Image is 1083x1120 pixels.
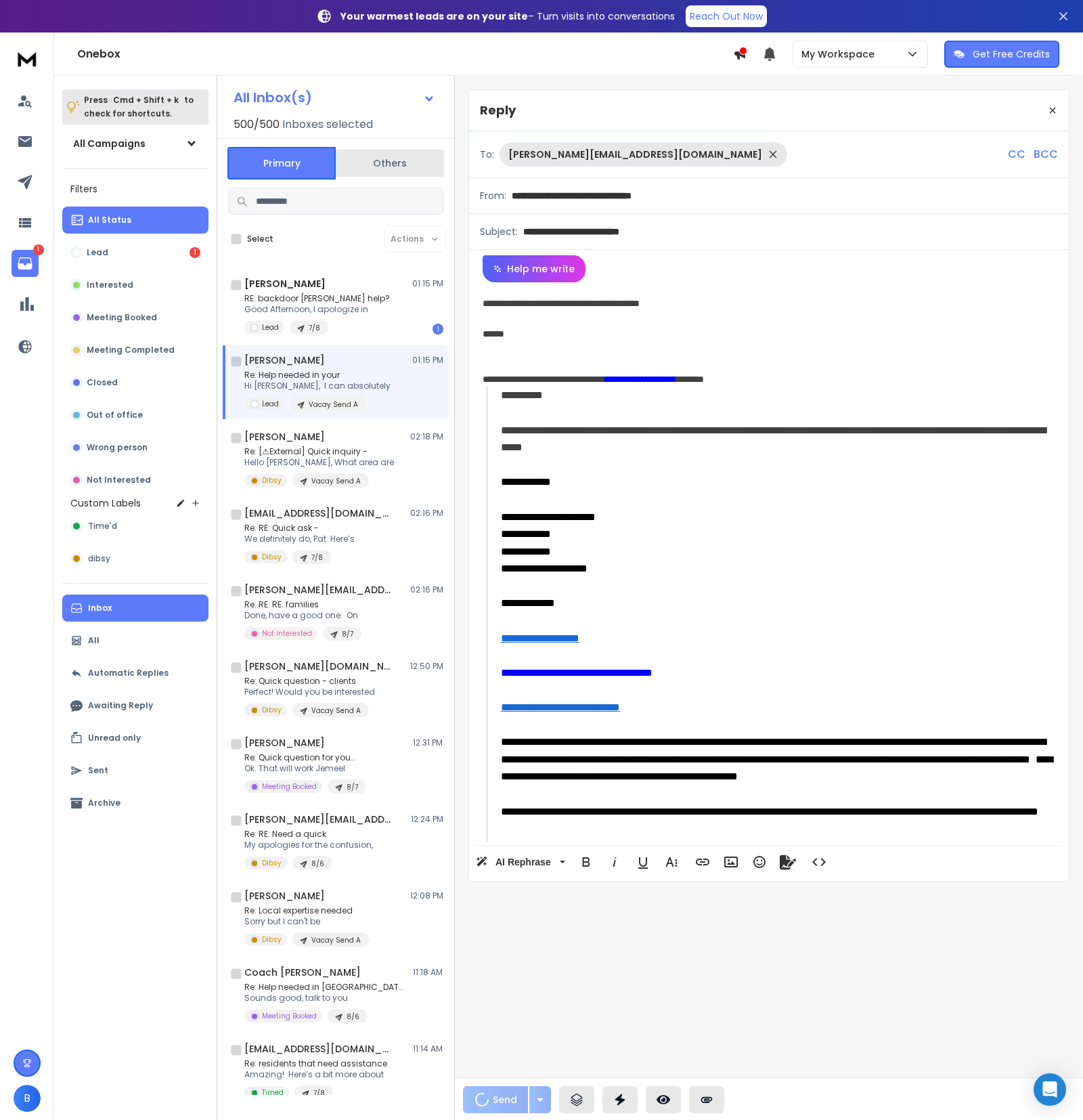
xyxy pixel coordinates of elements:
[87,442,148,453] p: Wrong person
[244,829,373,840] p: Re: RE: Need a quick
[62,369,208,396] button: Closed
[62,790,208,817] button: Archive
[473,848,568,876] button: AI Rephrase
[62,272,208,299] button: Interested
[88,553,110,564] span: dibsy
[244,752,366,763] p: Re: Quick question for you…
[311,706,361,716] p: Vacay Send A
[244,1042,393,1056] h1: [EMAIL_ADDRESS][DOMAIN_NAME]
[262,705,282,715] p: Dibsy
[311,859,324,869] p: 8/6
[88,635,100,646] p: All
[87,345,175,356] p: Meeting Completed
[62,627,208,654] button: All
[190,247,200,258] div: 1
[244,293,390,304] p: RE: backdoor [PERSON_NAME] help?
[227,147,336,179] button: Primary
[244,916,369,927] p: Sorry but I can't be
[244,687,375,697] p: Perfect! Would you be interested
[244,610,361,621] p: Done, have a good one. On
[262,628,312,639] p: Not Interested
[88,521,117,532] span: Time'd
[412,355,443,366] p: 01:15 PM
[806,848,832,876] button: Code View
[602,848,627,876] button: Italic (⌘I)
[88,798,120,809] p: Archive
[88,733,141,744] p: Unread only
[14,1085,41,1112] button: B
[244,446,394,457] p: Re: [⚠External] Quick inquiry -
[1008,146,1025,163] p: CC
[62,725,208,752] button: Unread only
[70,496,141,510] h3: Custom Labels
[244,813,393,826] h1: [PERSON_NAME][EMAIL_ADDRESS][PERSON_NAME][DOMAIN_NAME]
[410,584,443,595] p: 02:16 PM
[244,676,375,687] p: Re: Quick question - clients
[244,381,391,391] p: Hi [PERSON_NAME], I can absolutely
[62,207,208,234] button: All Status
[244,507,393,520] h1: [EMAIL_ADDRESS][DOMAIN_NAME]
[410,508,443,519] p: 02:16 PM
[244,599,361,610] p: Re: RE: RE: families
[244,889,325,903] h1: [PERSON_NAME]
[88,765,108,776] p: Sent
[234,116,280,133] span: 500 / 500
[480,225,518,238] p: Subject:
[262,475,282,486] p: Dibsy
[775,848,801,876] button: Signature
[244,277,326,290] h1: [PERSON_NAME]
[244,966,361,979] h1: Coach [PERSON_NAME]
[87,377,118,388] p: Closed
[1034,146,1058,163] p: BCC
[88,668,169,679] p: Automatic Replies
[336,148,444,178] button: Others
[410,890,443,901] p: 12:08 PM
[690,848,715,876] button: Insert Link (⌘K)
[686,5,767,27] a: Reach Out Now
[12,250,39,277] a: 1
[659,848,684,876] button: More Text
[87,410,143,421] p: Out of office
[410,431,443,442] p: 02:18 PM
[87,475,151,486] p: Not Interested
[340,9,528,23] strong: Your warmest leads are on your site
[88,700,153,711] p: Awaiting Reply
[690,9,763,23] p: Reach Out Now
[244,993,407,1004] p: Sounds good, talk to you
[313,1088,325,1098] p: 7/8
[801,47,880,61] p: My Workspace
[244,304,390,315] p: Good Afternoon, I apologize in
[62,337,208,364] button: Meeting Completed
[244,905,369,916] p: Re: Local expertise needed
[262,552,282,562] p: Dibsy
[262,934,282,945] p: Dibsy
[244,430,325,444] h1: [PERSON_NAME]
[262,399,279,409] p: Lead
[630,848,656,876] button: Underline (⌘U)
[244,763,366,774] p: Ok. That will work Jemeel
[88,215,131,225] p: All Status
[342,629,353,639] p: 8/7
[62,179,208,198] h3: Filters
[413,737,443,748] p: 12:31 PM
[413,1043,443,1054] p: 11:14 AM
[413,967,443,978] p: 11:18 AM
[412,278,443,289] p: 01:15 PM
[410,661,443,672] p: 12:50 PM
[244,840,373,850] p: My apologies for the confusion,
[62,434,208,461] button: Wrong person
[262,1087,284,1098] p: Timed
[573,848,599,876] button: Bold (⌘B)
[262,322,279,332] p: Lead
[480,101,516,120] p: Reply
[411,814,443,825] p: 12:24 PM
[493,857,554,868] span: AI Rephrase
[282,116,373,133] h3: Inboxes selected
[433,324,443,335] div: 1
[508,148,762,161] p: [PERSON_NAME][EMAIL_ADDRESS][DOMAIN_NAME]
[62,402,208,429] button: Out of office
[480,148,494,161] p: To:
[84,93,194,121] p: Press to check for shortcuts.
[244,1058,387,1069] p: Re: residents that need assistance
[234,91,312,104] h1: All Inbox(s)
